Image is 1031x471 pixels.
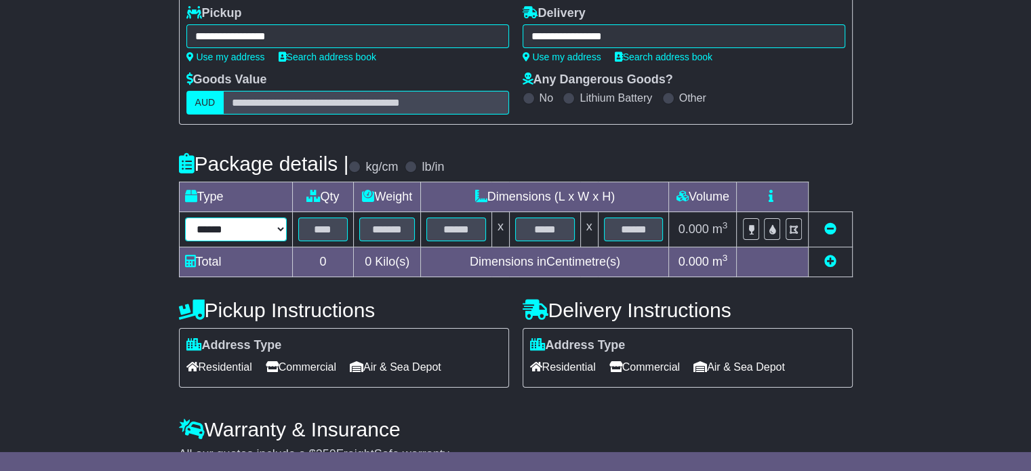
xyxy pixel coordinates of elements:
span: 0.000 [679,255,709,268]
label: lb/in [422,160,444,175]
div: All our quotes include a $ FreightSafe warranty. [179,447,853,462]
td: Volume [669,182,737,212]
span: m [712,222,728,236]
h4: Delivery Instructions [523,299,853,321]
td: Weight [354,182,421,212]
label: No [540,91,553,104]
td: x [491,212,509,247]
span: Commercial [266,356,336,377]
sup: 3 [723,253,728,263]
label: Address Type [186,338,282,353]
span: 0.000 [679,222,709,236]
td: 0 [292,247,354,277]
td: Kilo(s) [354,247,421,277]
h4: Package details | [179,152,349,175]
td: Type [179,182,292,212]
span: Residential [530,356,596,377]
span: 0 [365,255,371,268]
td: Qty [292,182,354,212]
h4: Pickup Instructions [179,299,509,321]
label: Other [679,91,706,104]
label: AUD [186,91,224,115]
td: Total [179,247,292,277]
a: Use my address [186,52,265,62]
span: m [712,255,728,268]
a: Search address book [615,52,712,62]
a: Add new item [824,255,836,268]
label: kg/cm [365,160,398,175]
a: Remove this item [824,222,836,236]
label: Address Type [530,338,626,353]
td: Dimensions (L x W x H) [421,182,669,212]
sup: 3 [723,220,728,230]
span: 250 [316,447,336,461]
label: Goods Value [186,73,267,87]
a: Search address book [279,52,376,62]
span: Residential [186,356,252,377]
span: Commercial [609,356,680,377]
label: Any Dangerous Goods? [523,73,673,87]
span: Air & Sea Depot [350,356,441,377]
a: Use my address [523,52,601,62]
td: x [580,212,598,247]
td: Dimensions in Centimetre(s) [421,247,669,277]
label: Pickup [186,6,242,21]
label: Delivery [523,6,586,21]
span: Air & Sea Depot [693,356,785,377]
label: Lithium Battery [580,91,652,104]
h4: Warranty & Insurance [179,418,853,441]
